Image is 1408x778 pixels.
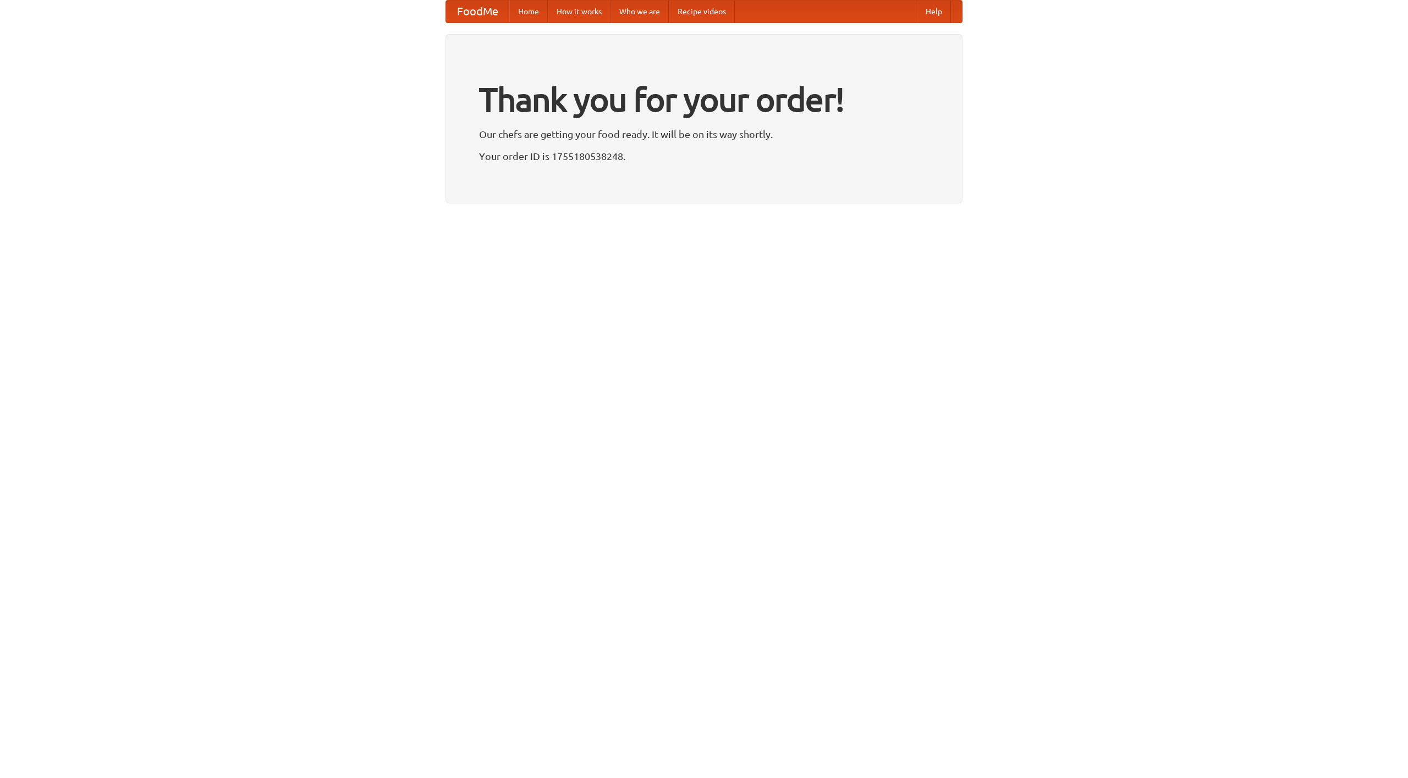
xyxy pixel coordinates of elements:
a: FoodMe [446,1,509,23]
a: How it works [548,1,610,23]
p: Your order ID is 1755180538248. [479,148,929,164]
a: Who we are [610,1,669,23]
a: Recipe videos [669,1,735,23]
h1: Thank you for your order! [479,73,929,126]
p: Our chefs are getting your food ready. It will be on its way shortly. [479,126,929,142]
a: Help [917,1,951,23]
a: Home [509,1,548,23]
